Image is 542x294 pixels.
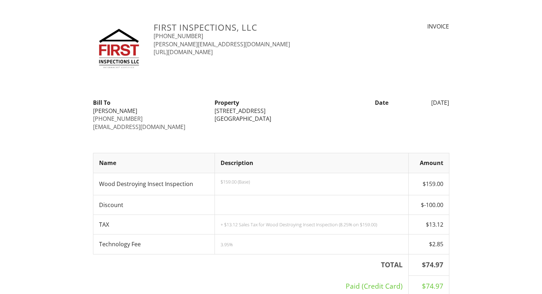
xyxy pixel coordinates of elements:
[408,173,449,195] td: $159.00
[408,195,449,215] td: $-100.00
[215,107,327,115] div: [STREET_ADDRESS]
[221,222,402,227] div: + $13.12 Sales Tax for Wood Destroying Insect Inspection (8.25% on $159.00)
[221,179,402,185] p: $159.00 (Base)
[408,234,449,254] td: $2.85
[215,115,327,123] div: [GEOGRAPHIC_DATA]
[99,180,193,188] span: Wood Destroying Insect Inspection
[408,215,449,234] td: $13.12
[93,153,215,173] th: Name
[215,153,408,173] th: Description
[332,99,393,107] div: Date
[93,99,110,107] strong: Bill To
[93,234,215,254] td: Technology Fee
[366,22,449,30] div: INVOICE
[93,123,185,131] a: [EMAIL_ADDRESS][DOMAIN_NAME]
[154,32,203,40] a: [PHONE_NUMBER]
[154,40,290,48] a: [PERSON_NAME][EMAIL_ADDRESS][DOMAIN_NAME]
[154,22,358,32] h3: First Inspections, LLC
[408,153,449,173] th: Amount
[93,215,215,234] td: TAX
[215,99,239,107] strong: Property
[93,107,206,115] div: [PERSON_NAME]
[154,48,213,56] a: [URL][DOMAIN_NAME]
[221,242,402,247] div: 3.95%
[93,254,408,275] th: TOTAL
[393,99,454,107] div: [DATE]
[93,22,145,75] img: FirstInspectionsLLC-logo%20-%20Reduced%20size.jpg
[93,115,143,123] a: [PHONE_NUMBER]
[408,254,449,275] th: $74.97
[99,201,123,209] span: Discount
